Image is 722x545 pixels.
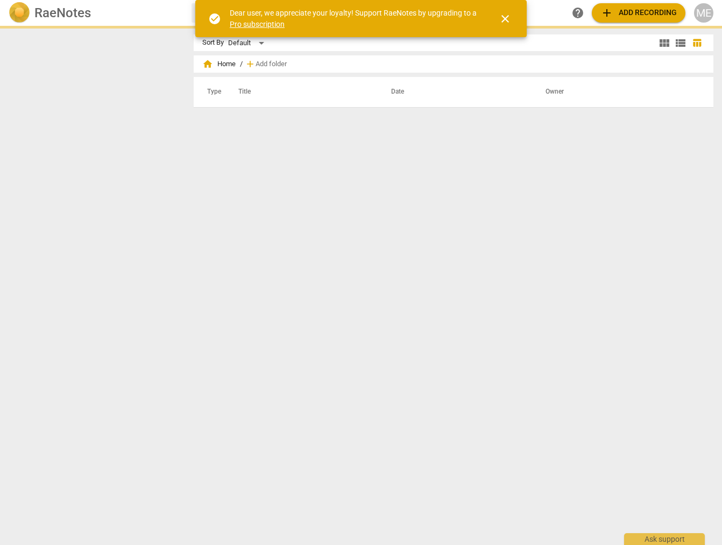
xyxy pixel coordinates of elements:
span: Home [202,59,236,69]
span: table_chart [692,38,702,48]
th: Type [199,77,225,107]
div: Default [228,34,268,52]
span: home [202,59,213,69]
h2: RaeNotes [34,5,91,20]
th: Owner [533,77,702,107]
div: Sort By [202,39,224,47]
span: add [245,59,256,69]
span: check_circle [208,12,221,25]
span: Add folder [256,60,287,68]
span: help [571,6,584,19]
button: Upload [592,3,685,23]
span: close [499,12,512,25]
span: add [600,6,613,19]
th: Title [225,77,378,107]
span: Add recording [600,6,677,19]
button: Close [492,6,518,32]
button: List view [673,35,689,51]
a: Help [568,3,587,23]
th: Date [378,77,533,107]
img: Logo [9,2,30,24]
div: Ask support [624,533,705,545]
div: Dear user, we appreciate your loyalty! Support RaeNotes by upgrading to a [230,8,479,30]
span: view_list [674,37,687,49]
button: ME [694,3,713,23]
span: / [240,60,243,68]
span: view_module [658,37,671,49]
button: Tile view [656,35,673,51]
a: LogoRaeNotes [9,2,183,24]
a: Pro subscription [230,20,285,29]
button: Table view [689,35,705,51]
